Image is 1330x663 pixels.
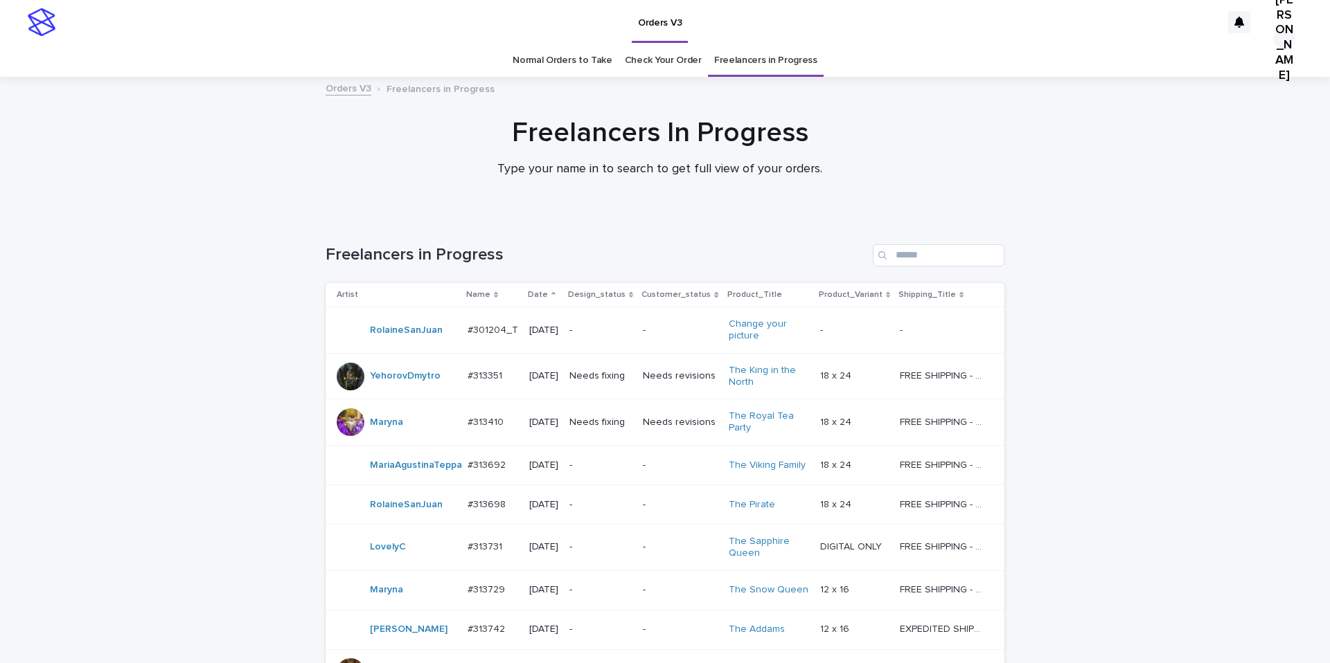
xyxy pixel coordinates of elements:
p: #301204_T [468,322,521,336]
p: #313698 [468,496,508,511]
p: 18 x 24 [820,457,854,471]
tr: [PERSON_NAME] #313742#313742 [DATE]--The Addams 12 x 1612 x 16 EXPEDITED SHIPPING - preview in 1 ... [326,610,1004,649]
p: Name [466,287,490,302]
p: [DATE] [529,370,558,382]
p: [DATE] [529,541,558,553]
p: 12 x 16 [820,621,852,635]
a: YehorovDmytro [370,370,441,382]
a: The Sapphire Queen [729,536,809,559]
a: The Addams [729,624,785,635]
tr: LovelyC #313731#313731 [DATE]--The Sapphire Queen DIGITAL ONLYDIGITAL ONLY FREE SHIPPING - previe... [326,524,1004,570]
p: 18 x 24 [820,367,854,382]
p: #313692 [468,457,508,471]
p: [DATE] [529,499,558,511]
p: EXPEDITED SHIPPING - preview in 1 business day; delivery up to 5 business days after your approval. [900,621,985,635]
p: Type your name in to search to get full view of your orders. [383,162,937,177]
tr: RolaineSanJuan #301204_T#301204_T [DATE]--Change your picture -- -- [326,307,1004,354]
p: Needs fixing [569,417,632,428]
p: - [643,624,717,635]
p: 12 x 16 [820,581,852,596]
p: Artist [337,287,358,302]
a: The Pirate [729,499,775,511]
p: FREE SHIPPING - preview in 1-2 business days, after your approval delivery will take 5-10 b.d. [900,496,985,511]
p: FREE SHIPPING - preview in 1-2 business days, after your approval delivery will take 5-10 b.d. [900,581,985,596]
a: LovelyC [370,541,406,553]
p: Customer_status [641,287,711,302]
p: - [569,541,632,553]
p: Shipping_Title [898,287,956,302]
a: Freelancers in Progress [714,44,817,77]
p: - [643,460,717,471]
a: [PERSON_NAME] [370,624,447,635]
tr: RolaineSanJuan #313698#313698 [DATE]--The Pirate 18 x 2418 x 24 FREE SHIPPING - preview in 1-2 bu... [326,484,1004,524]
p: Freelancers in Progress [387,80,495,96]
p: - [643,584,717,596]
p: - [569,624,632,635]
a: MariaAgustinaTeppa [370,460,462,471]
p: [DATE] [529,584,558,596]
p: Needs fixing [569,370,632,382]
p: FREE SHIPPING - preview in 1-2 business days, after your approval delivery will take 5-10 b.d. [900,367,985,382]
p: Design_status [568,287,626,302]
p: [DATE] [529,325,558,336]
p: - [569,499,632,511]
a: Change your picture [729,318,809,342]
div: [PERSON_NAME] [1273,27,1295,49]
tr: Maryna #313729#313729 [DATE]--The Snow Queen 12 x 1612 x 16 FREE SHIPPING - preview in 1-2 busine... [326,570,1004,610]
h1: Freelancers in Progress [326,245,867,265]
p: - [569,460,632,471]
tr: Maryna #313410#313410 [DATE]Needs fixingNeeds revisionsThe Royal Tea Party 18 x 2418 x 24 FREE SH... [326,399,1004,446]
a: The King in the North [729,365,809,388]
p: Needs revisions [643,370,717,382]
p: Product_Variant [819,287,883,302]
input: Search [873,244,1004,266]
p: - [569,584,632,596]
p: Product_Title [727,287,782,302]
p: - [643,325,717,336]
p: #313729 [468,581,508,596]
tr: MariaAgustinaTeppa #313692#313692 [DATE]--The Viking Family 18 x 2418 x 24 FREE SHIPPING - previe... [326,445,1004,484]
p: FREE SHIPPING - preview in 1-2 business days, after your approval delivery will take 5-10 b.d. [900,457,985,471]
p: - [820,322,826,336]
p: - [900,322,905,336]
tr: YehorovDmytro #313351#313351 [DATE]Needs fixingNeeds revisionsThe King in the North 18 x 2418 x 2... [326,353,1004,399]
p: [DATE] [529,417,558,428]
p: FREE SHIPPING - preview in 1-2 business days, after your approval delivery will take 5-10 b.d. [900,414,985,428]
a: Normal Orders to Take [513,44,612,77]
a: Maryna [370,584,403,596]
a: The Royal Tea Party [729,410,809,434]
p: [DATE] [529,624,558,635]
p: Date [528,287,548,302]
a: RolaineSanJuan [370,325,443,336]
p: #313351 [468,367,505,382]
p: #313742 [468,621,508,635]
h1: Freelancers In Progress [321,116,1000,149]
img: stacker-logo-s-only.png [28,8,55,36]
a: Check Your Order [625,44,702,77]
p: - [569,325,632,336]
a: Maryna [370,417,403,428]
p: DIGITAL ONLY [820,538,885,553]
a: The Viking Family [729,460,806,471]
p: Needs revisions [643,417,717,428]
p: - [643,541,717,553]
a: The Snow Queen [729,584,808,596]
p: [DATE] [529,460,558,471]
p: FREE SHIPPING - preview in 1-2 business days, after your approval delivery will take 5-10 b.d. [900,538,985,553]
p: #313410 [468,414,506,428]
a: RolaineSanJuan [370,499,443,511]
p: 18 x 24 [820,496,854,511]
p: - [643,499,717,511]
p: #313731 [468,538,505,553]
a: Orders V3 [326,80,371,96]
p: 18 x 24 [820,414,854,428]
